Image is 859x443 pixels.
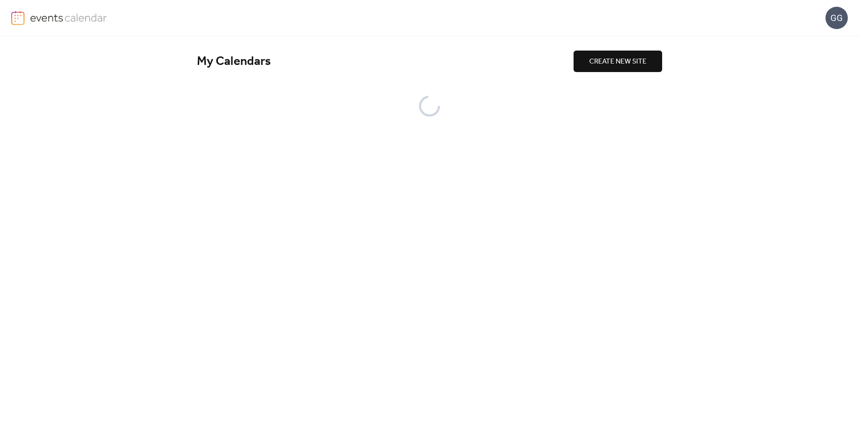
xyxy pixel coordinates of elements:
[11,11,25,25] img: logo
[574,51,662,72] button: CREATE NEW SITE
[589,56,646,67] span: CREATE NEW SITE
[30,11,107,24] img: logo-type
[825,7,848,29] div: GG
[197,54,574,69] div: My Calendars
